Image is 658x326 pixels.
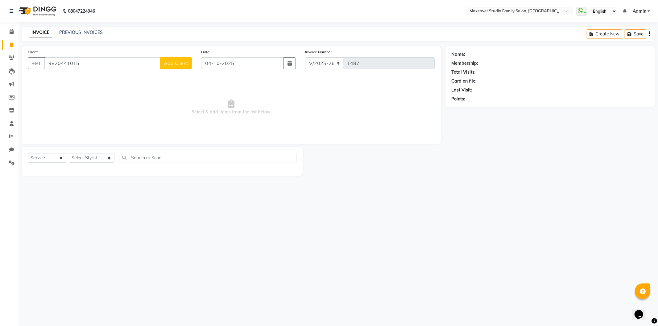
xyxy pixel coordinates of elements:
[164,60,188,66] span: Add Client
[452,78,477,84] div: Card on file:
[44,57,160,69] input: Search by Name/Mobile/Email/Code
[587,29,622,39] button: Create New
[633,8,646,14] span: Admin
[452,87,472,93] div: Last Visit:
[16,2,58,20] img: logo
[305,49,332,55] label: Invoice Number
[452,96,466,102] div: Points:
[28,57,45,69] button: +91
[632,301,652,320] iframe: chat widget
[452,51,466,58] div: Name:
[59,30,103,35] a: PREVIOUS INVOICES
[201,49,209,55] label: Date
[119,153,296,162] input: Search or Scan
[625,29,646,39] button: Save
[452,69,476,75] div: Total Visits:
[28,49,38,55] label: Client
[160,57,192,69] button: Add Client
[28,76,435,138] span: Select & add items from the list below
[29,27,52,38] a: INVOICE
[68,2,95,20] b: 08047224946
[452,60,478,67] div: Membership:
